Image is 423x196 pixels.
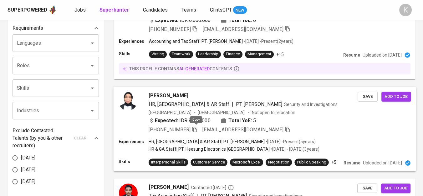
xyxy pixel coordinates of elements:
[198,51,218,57] div: Leadership
[155,117,178,124] b: Expected:
[228,184,234,191] svg: By Jakarta recruiter
[243,38,293,44] p: • [DATE] - Present ( 2 years )
[179,66,210,71] span: AI-generated
[358,92,378,101] button: Save
[13,24,43,32] p: Requirements
[385,93,408,100] span: Add to job
[99,6,130,14] a: Superhunter
[191,184,234,191] span: Contacted [DATE]
[151,51,164,57] div: Writing
[210,7,232,13] span: GlintsGPT
[21,154,35,162] span: [DATE]
[228,17,252,24] b: Total YoE:
[247,51,271,57] div: Management
[149,92,188,99] span: [PERSON_NAME]
[232,100,233,108] span: |
[381,92,411,101] button: Add to job
[252,109,295,115] p: Not open to relocation
[13,127,70,149] p: Exclude Contacted Talents (by you & other recruiters)
[74,7,86,13] span: Jobs
[114,87,415,171] a: [PERSON_NAME]HR, [GEOGRAPHIC_DATA] & AR Staff|PT. [PERSON_NAME]Security and Investigations[GEOGRA...
[253,17,256,24] span: 0
[119,92,137,110] img: 710e2cebac2d233878f33b4c74c1649f.jpg
[74,6,87,14] a: Jobs
[270,146,319,152] p: • [DATE] - [DATE] ( 3 years )
[202,127,283,133] span: [EMAIL_ADDRESS][DOMAIN_NAME]
[228,117,252,124] b: Total YoE:
[226,51,240,57] div: Finance
[203,26,283,32] span: [EMAIL_ADDRESS][DOMAIN_NAME]
[360,185,374,192] span: Save
[381,183,410,193] button: Add to job
[129,66,232,72] p: this profile contains contents
[384,185,407,192] span: Add to job
[149,38,243,44] p: Accounting and Tax Staff | PT. [PERSON_NAME]
[181,6,197,14] a: Teams
[344,160,360,166] p: Resume
[149,101,229,107] span: HR, [GEOGRAPHIC_DATA] & AR Staff
[276,51,284,58] p: +15
[343,52,360,58] p: Resume
[265,138,315,145] p: • [DATE] - Present ( 5 years )
[119,138,149,145] p: Experiences
[149,109,191,115] div: [GEOGRAPHIC_DATA]
[48,5,57,15] img: app logo
[210,6,247,14] a: GlintsGPT NEW
[13,127,99,149] div: Exclude Contacted Talents (by you & other recruiters)clear
[143,6,169,14] a: Candidates
[331,159,336,165] p: +5
[119,38,149,44] p: Experiences
[357,183,377,193] button: Save
[143,7,168,13] span: Candidates
[284,102,338,107] span: Security and Investigations
[198,109,245,115] span: [DEMOGRAPHIC_DATA]
[232,159,261,165] div: Microsoft Excel
[88,61,97,70] button: Open
[149,117,211,124] div: IDR 8.000.000
[88,106,97,115] button: Open
[253,117,256,124] span: 5
[149,26,191,32] span: [PHONE_NUMBER]
[88,39,97,48] button: Open
[268,159,289,165] div: Negotiation
[99,7,129,13] b: Superhunter
[8,7,47,14] div: Superpowered
[149,146,270,152] p: HR & GA Staff | PT. Heesung Electronics [GEOGRAPHIC_DATA]
[172,51,191,57] div: Teamwork
[363,52,402,58] p: Uploaded on [DATE]
[149,138,265,145] p: HR, [GEOGRAPHIC_DATA] & AR Staff | PT. [PERSON_NAME]
[363,160,402,166] p: Uploaded on [DATE]
[21,166,35,173] span: [DATE]
[181,7,196,13] span: Teams
[119,158,149,165] p: Skills
[149,17,211,24] div: IDR 6.000.000
[8,5,57,15] a: Superpoweredapp logo
[233,7,247,13] span: NEW
[193,159,225,165] div: Customer Service
[151,159,186,165] div: Interpersonal Skills
[399,4,412,16] div: K
[361,93,375,100] span: Save
[149,127,191,133] span: [PHONE_NUMBER]
[21,178,35,185] span: [DATE]
[149,183,189,191] span: [PERSON_NAME]
[119,51,149,57] p: Skills
[236,101,282,107] span: PT. [PERSON_NAME]
[13,22,99,34] div: Requirements
[88,84,97,93] button: Open
[155,17,178,24] b: Expected:
[297,159,326,165] div: Public Speaking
